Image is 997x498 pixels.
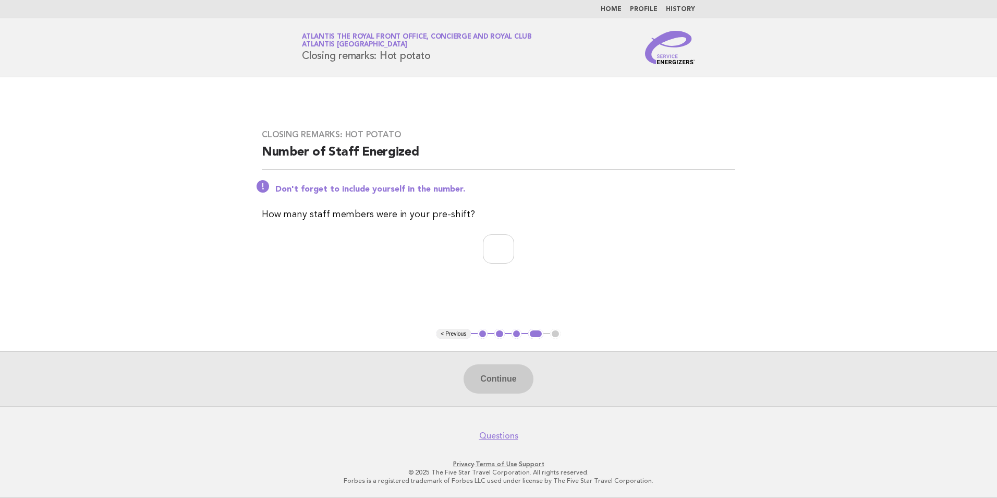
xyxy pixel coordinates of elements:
[275,184,735,195] p: Don't forget to include yourself in the number.
[179,468,818,477] p: © 2025 The Five Star Travel Corporation. All rights reserved.
[453,460,474,468] a: Privacy
[302,34,532,61] h1: Closing remarks: Hot potato
[262,144,735,170] h2: Number of Staff Energized
[519,460,544,468] a: Support
[528,329,543,339] button: 4
[179,460,818,468] p: · ·
[479,431,518,441] a: Questions
[645,31,695,64] img: Service Energizers
[512,329,522,339] button: 3
[478,329,488,339] button: 1
[262,129,735,140] h3: Closing remarks: Hot potato
[436,329,470,339] button: < Previous
[494,329,505,339] button: 2
[666,6,695,13] a: History
[262,207,735,222] p: How many staff members were in your pre-shift?
[476,460,517,468] a: Terms of Use
[630,6,658,13] a: Profile
[302,33,532,48] a: Atlantis The Royal Front Office, Concierge and Royal ClubAtlantis [GEOGRAPHIC_DATA]
[179,477,818,485] p: Forbes is a registered trademark of Forbes LLC used under license by The Five Star Travel Corpora...
[302,42,407,49] span: Atlantis [GEOGRAPHIC_DATA]
[601,6,622,13] a: Home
